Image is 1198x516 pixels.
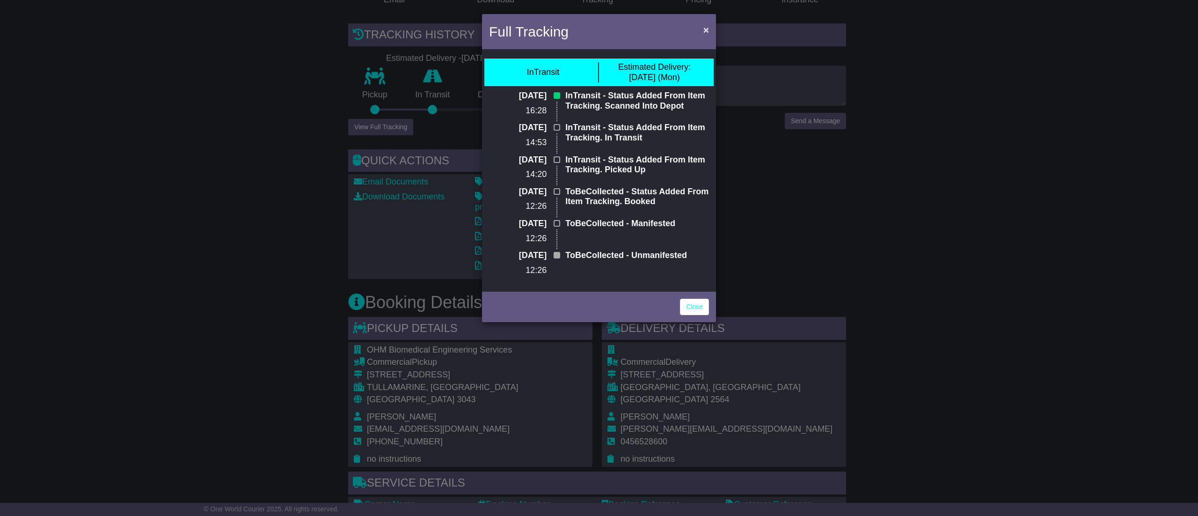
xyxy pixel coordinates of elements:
[565,187,709,207] p: ToBeCollected - Status Added From Item Tracking. Booked
[489,170,547,180] p: 14:20
[527,67,559,78] div: InTransit
[565,91,709,111] p: InTransit - Status Added From Item Tracking. Scanned Into Depot
[489,201,547,212] p: 12:26
[618,62,691,72] span: Estimated Delivery:
[489,138,547,148] p: 14:53
[489,234,547,244] p: 12:26
[699,20,714,39] button: Close
[680,299,709,315] a: Close
[489,265,547,276] p: 12:26
[565,123,709,143] p: InTransit - Status Added From Item Tracking. In Transit
[489,155,547,165] p: [DATE]
[565,251,709,261] p: ToBeCollected - Unmanifested
[489,251,547,261] p: [DATE]
[489,123,547,133] p: [DATE]
[618,62,691,82] div: [DATE] (Mon)
[489,21,569,42] h4: Full Tracking
[565,219,709,229] p: ToBeCollected - Manifested
[489,106,547,116] p: 16:28
[489,187,547,197] p: [DATE]
[489,219,547,229] p: [DATE]
[703,24,709,35] span: ×
[489,91,547,101] p: [DATE]
[565,155,709,175] p: InTransit - Status Added From Item Tracking. Picked Up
